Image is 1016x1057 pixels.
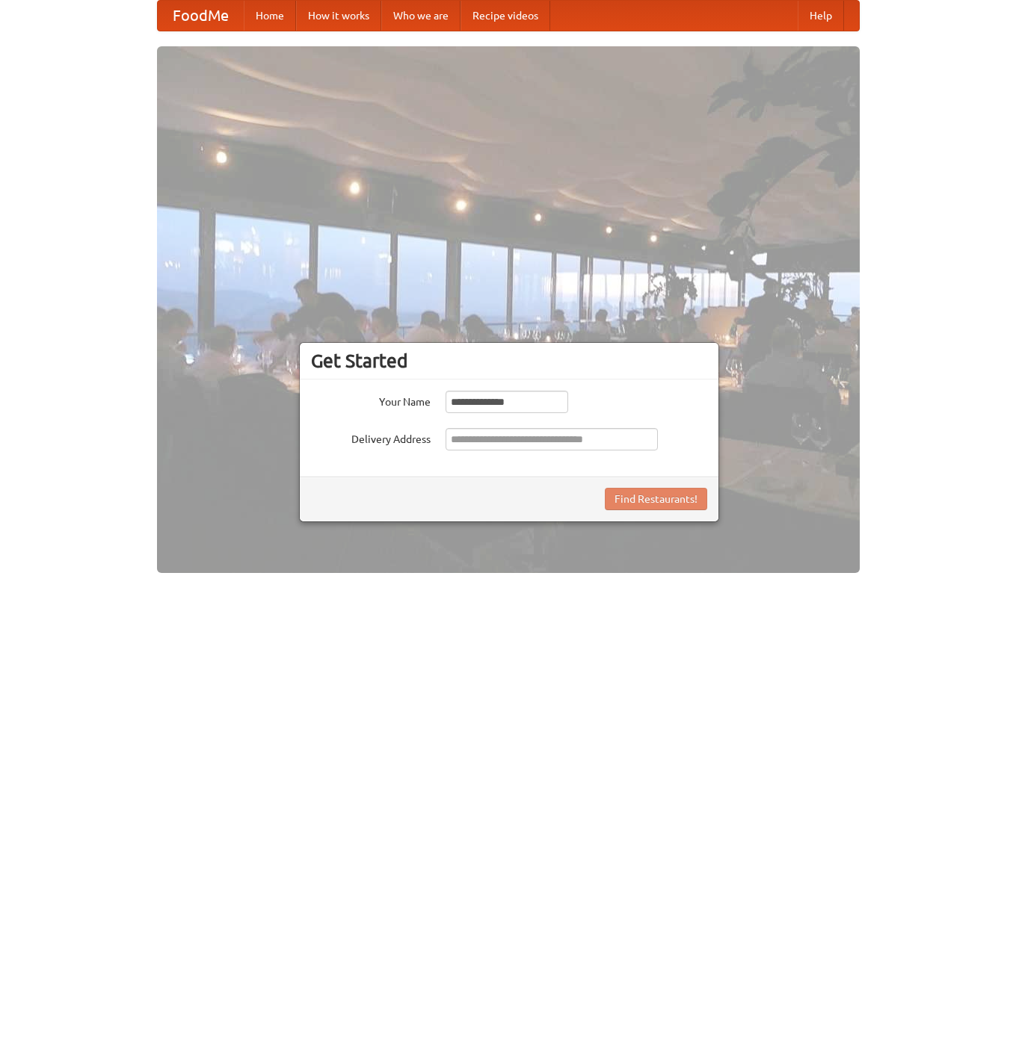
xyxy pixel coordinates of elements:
[605,488,707,510] button: Find Restaurants!
[381,1,461,31] a: Who we are
[311,391,431,409] label: Your Name
[244,1,296,31] a: Home
[311,350,707,372] h3: Get Started
[158,1,244,31] a: FoodMe
[311,428,431,447] label: Delivery Address
[296,1,381,31] a: How it works
[798,1,844,31] a: Help
[461,1,550,31] a: Recipe videos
